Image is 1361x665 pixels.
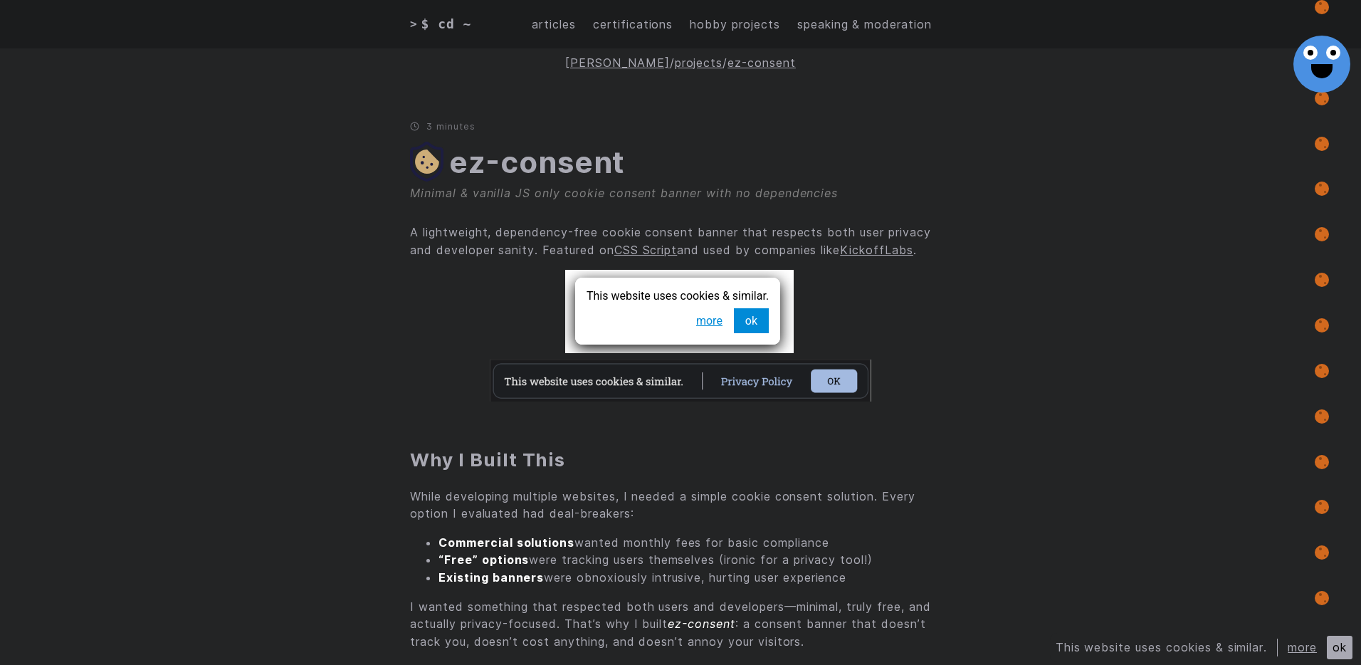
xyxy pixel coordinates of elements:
p: A lightweight, dependency-free cookie consent banner that respects both user privacy and develope... [410,224,951,258]
span: > [410,16,418,33]
div: ok [1327,636,1352,659]
div: Minimal & vanilla JS only cookie consent banner with no dependencies [410,184,951,202]
a: [PERSON_NAME] [565,56,669,70]
strong: Commercial solutions [438,535,574,550]
strong: “Free” options [438,553,529,567]
p: While developing multiple websites, I needed a simple cookie consent solution. Every option I eva... [410,488,951,523]
a: ez-consent [727,56,796,70]
a: KickoffLabs [840,243,913,257]
p: 3 minutes [410,121,951,132]
a: more [1288,640,1317,654]
a: ez-consent [449,144,626,180]
a: > $ cd ~ [410,14,482,34]
a: certifications [593,16,673,33]
strong: Existing banners [438,570,544,585]
li: wanted monthly fees for basic compliance [438,534,951,552]
li: were tracking users themselves (ironic for a privacy tool!) [438,551,951,569]
a: CSS Script [614,243,678,257]
h2: Why I Built This [410,448,951,472]
div: This website uses cookies & similar. [1056,639,1278,656]
img: ez-consent themes [490,270,871,402]
em: ez-consent [668,617,735,631]
a: projects [675,56,723,70]
li: were obnoxiously intrusive, hurting user experience [438,569,951,587]
img: Cookie with a checkmark representing cookie consent functionality [410,142,443,182]
p: I wanted something that respected both users and developers—minimal, truly free, and actually pri... [410,598,951,651]
a: articles [532,16,576,33]
a: speaking & moderation [797,16,932,33]
span: $ cd ~ [421,14,472,34]
a: hobby projects [690,16,779,33]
